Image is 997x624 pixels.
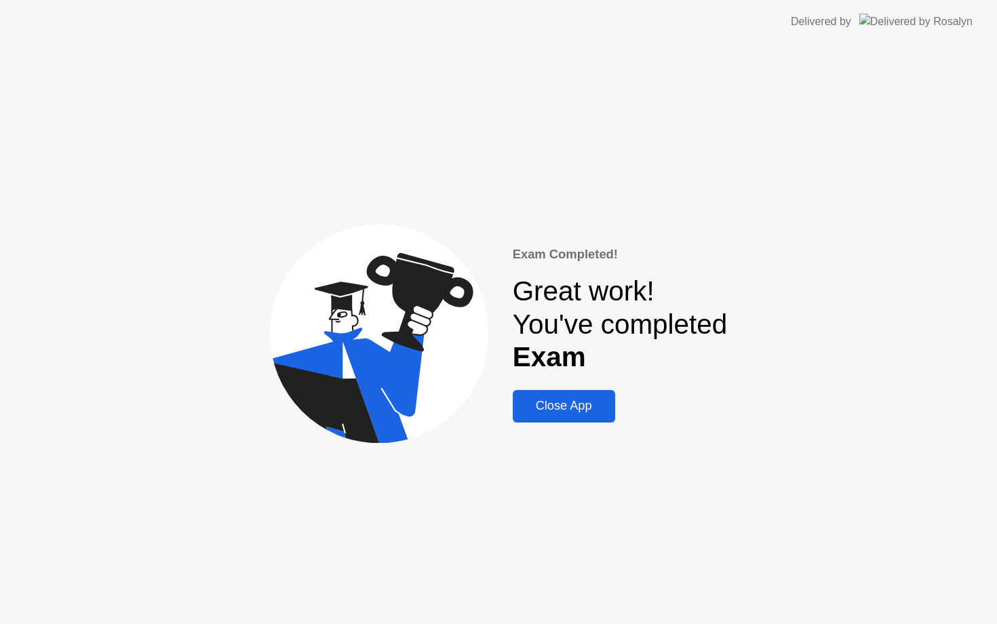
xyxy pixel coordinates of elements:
img: Delivered by Rosalyn [859,14,973,29]
div: Delivered by [791,14,851,30]
div: Exam Completed! [513,245,728,264]
div: Great work! You've completed [513,275,728,374]
div: Close App [517,399,611,413]
b: Exam [513,341,586,372]
button: Close App [513,390,615,423]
